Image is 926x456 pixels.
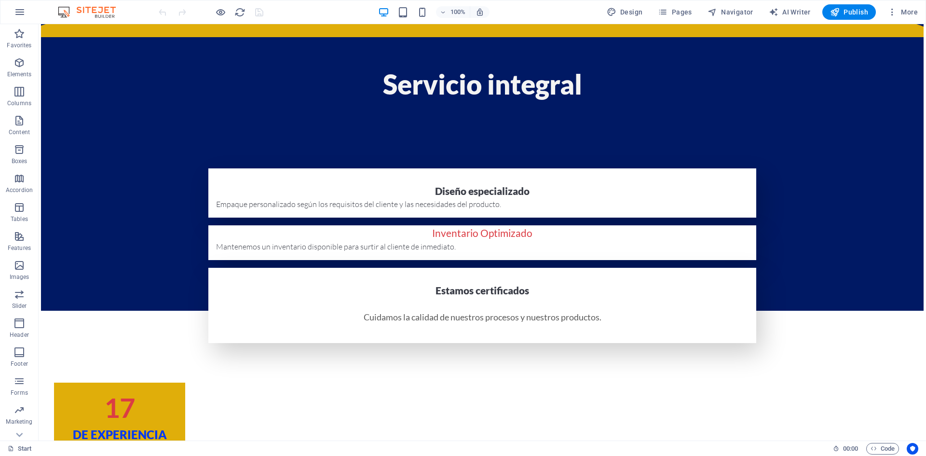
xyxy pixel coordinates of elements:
p: Header [10,331,29,339]
span: Code [871,443,895,455]
a: Click to cancel selection. Double-click to open Pages [8,443,32,455]
p: Forms [11,389,28,397]
p: Tables [11,215,28,223]
img: Editor Logo [55,6,128,18]
span: Pages [658,7,692,17]
button: Design [603,4,647,20]
h6: 100% [450,6,466,18]
p: Content [9,128,30,136]
span: : [850,445,851,452]
p: Boxes [12,157,27,165]
div: Empaque personalizado según los requisitos del cliente y las necesidades del producto. [170,174,718,193]
div: Design (Ctrl+Alt+Y) [603,4,647,20]
p: Footer [11,360,28,368]
button: AI Writer [765,4,815,20]
p: Columns [7,99,31,107]
p: Features [8,244,31,252]
span: More [887,7,918,17]
p: Elements [7,70,32,78]
span: 00 00 [843,443,858,455]
button: Publish [822,4,876,20]
button: Pages [654,4,695,20]
span: Publish [830,7,868,17]
button: 100% [436,6,470,18]
p: Accordion [6,186,33,194]
button: Code [866,443,899,455]
span: Navigator [708,7,753,17]
i: Reload page [234,7,245,18]
h6: Session time [833,443,858,455]
p: Marketing [6,418,32,426]
p: Slider [12,302,27,310]
button: More [884,4,922,20]
button: Navigator [704,4,757,20]
span: AI Writer [769,7,811,17]
p: Images [10,273,29,281]
i: On resize automatically adjust zoom level to fit chosen device. [476,8,484,16]
span: Design [607,7,643,17]
p: Favorites [7,41,31,49]
button: Usercentrics [907,443,918,455]
button: Click here to leave preview mode and continue editing [215,6,226,18]
button: reload [234,6,245,18]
